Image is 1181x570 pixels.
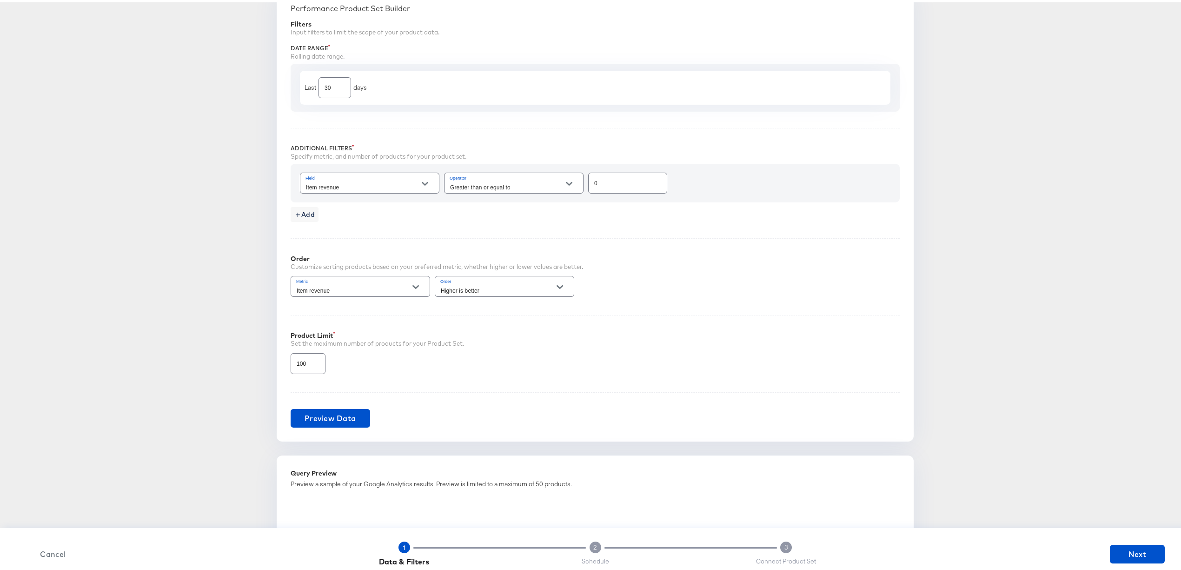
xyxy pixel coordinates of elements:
[305,409,356,422] span: Preview Data
[291,18,900,26] div: Filters
[319,72,351,92] input: Enter a number
[418,174,432,188] button: Open
[291,260,583,269] div: Customize sorting products based on your preferred metric, whether higher or lower values are bet...
[291,329,900,337] div: Product Limit
[1114,545,1161,558] span: Next
[294,207,315,218] span: Add
[291,337,900,346] div: Set the maximum number of products for your Product Set.
[291,142,900,150] div: Additional Filters
[403,542,405,549] span: 1
[26,545,80,558] button: Cancel
[29,545,77,558] span: Cancel
[589,167,667,187] input: Enter a number
[1110,543,1165,561] button: Next
[409,278,423,292] button: Open
[291,407,370,425] button: Preview Data
[305,81,316,90] div: Last
[593,541,597,550] span: 2
[291,467,900,475] div: Query Preview
[291,150,900,159] div: Specify metric, and number of products for your product set.
[291,50,900,59] div: Rolling date range.
[291,26,900,34] div: Input filters to limit the scope of your product data.
[784,541,788,550] span: 3
[582,555,609,563] span: Schedule
[291,42,900,50] div: Date Range
[553,278,567,292] button: Open
[353,81,367,90] div: days
[756,555,816,563] span: Connect Product Set
[379,555,429,564] span: Data & Filters
[291,205,318,220] button: Add
[291,253,583,260] div: Order
[291,477,900,486] div: Preview a sample of your Google Analytics results. Preview is limited to a maximum of 50 products.
[562,174,576,188] button: Open
[291,1,900,11] div: Performance Product Set Builder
